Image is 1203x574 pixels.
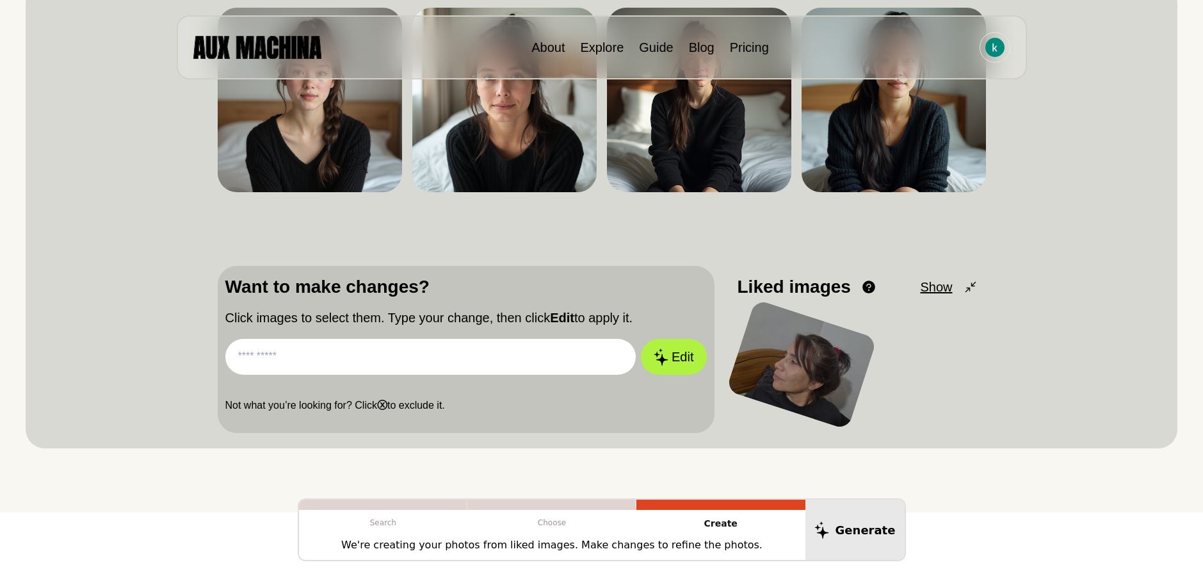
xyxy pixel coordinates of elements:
a: About [531,40,565,54]
img: Search result [412,8,597,192]
img: Search result [802,8,986,192]
b: Edit [550,311,574,325]
p: Choose [467,510,636,536]
img: Avatar [985,38,1005,57]
a: Blog [689,40,715,54]
p: Not what you’re looking for? Click to exclude it. [225,398,707,413]
a: Pricing [730,40,769,54]
a: Guide [639,40,673,54]
span: Show [920,277,952,297]
b: ⓧ [377,400,387,411]
button: Show [920,277,978,297]
img: AUX MACHINA [193,36,321,58]
p: Search [299,510,468,536]
p: Create [636,510,805,537]
a: Explore [580,40,624,54]
p: Liked images [738,274,851,300]
p: We're creating your photos from liked images. Make changes to refine the photos. [341,537,763,553]
p: Click images to select them. Type your change, then click to apply it. [225,308,707,327]
img: Search result [607,8,791,192]
img: Search result [218,8,402,192]
button: Generate [805,500,905,560]
button: Edit [641,339,706,375]
p: Want to make changes? [225,274,707,300]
